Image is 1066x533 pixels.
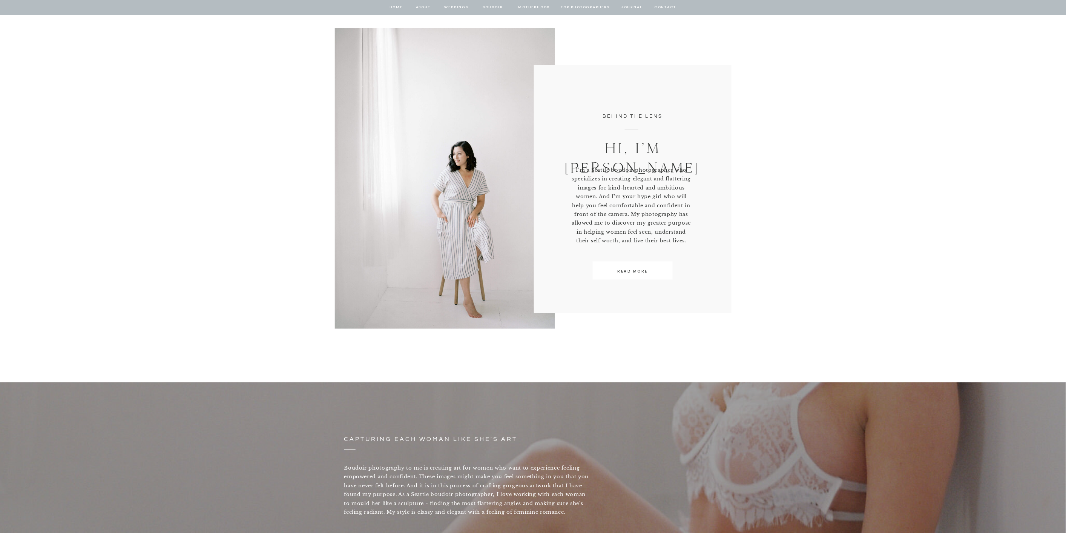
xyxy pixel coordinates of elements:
[564,138,702,156] p: Hi, I’m [PERSON_NAME]
[598,268,667,275] a: READ MORE
[416,4,431,11] a: about
[596,112,670,120] h3: behind the lens
[571,166,693,244] p: I'm a Seattle boudoir photographer who specializes in creating elegant and flattering images for ...
[482,4,504,11] a: BOUDOIR
[561,4,610,11] a: for photographers
[344,435,577,444] h2: Capturing each woman like she's art
[620,4,644,11] a: journal
[389,4,403,11] a: home
[444,4,469,11] a: Weddings
[653,4,678,11] a: contact
[518,4,550,11] a: Motherhood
